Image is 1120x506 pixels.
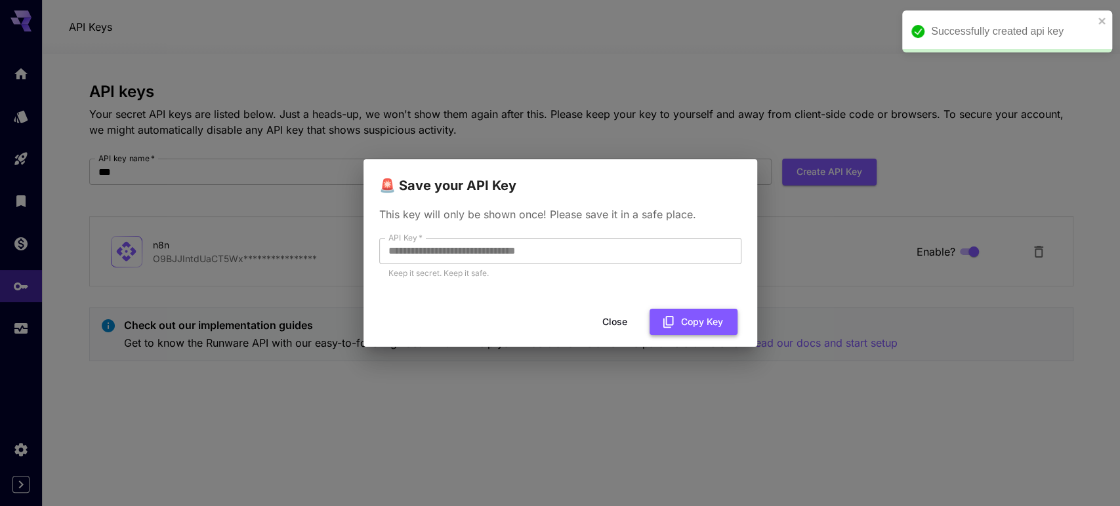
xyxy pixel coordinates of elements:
button: close [1098,16,1107,26]
button: Close [585,309,644,336]
button: Copy Key [650,309,737,336]
label: API Key [388,232,423,243]
p: This key will only be shown once! Please save it in a safe place. [379,206,741,222]
p: Keep it secret. Keep it safe. [388,267,732,280]
div: Successfully created api key [931,24,1094,39]
h2: 🚨 Save your API Key [363,159,757,196]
